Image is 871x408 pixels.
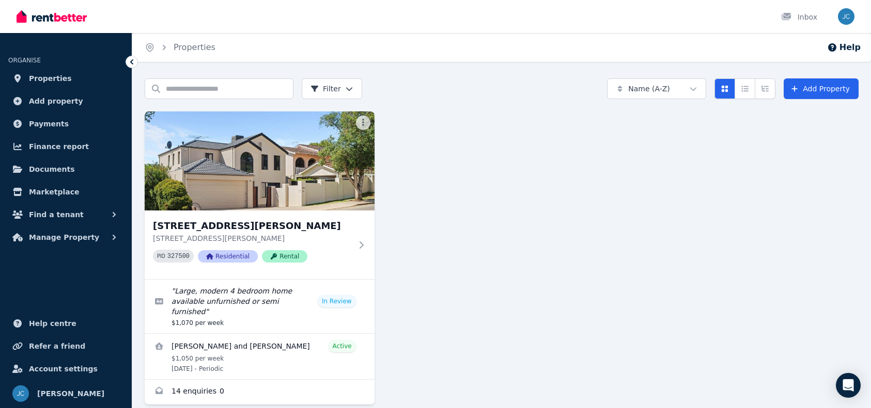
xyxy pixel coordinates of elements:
img: 154A Reynolds Road, Mount Pleasant [145,111,375,210]
span: Filter [310,84,341,94]
span: Account settings [29,363,98,375]
a: Refer a friend [8,336,123,356]
span: Name (A-Z) [628,84,670,94]
span: Help centre [29,317,76,330]
img: Jessica Crosthwaite [838,8,854,25]
span: Refer a friend [29,340,85,352]
span: Add property [29,95,83,107]
button: Find a tenant [8,204,123,225]
a: Documents [8,159,123,179]
a: Marketplace [8,182,123,202]
p: [STREET_ADDRESS][PERSON_NAME] [153,233,352,243]
button: Name (A-Z) [607,78,706,99]
h3: [STREET_ADDRESS][PERSON_NAME] [153,219,352,233]
div: Inbox [781,12,817,22]
button: Expanded list view [755,78,775,99]
span: Payments [29,118,69,130]
a: Enquiries for 154A Reynolds Road, Mount Pleasant [145,380,375,404]
span: Residential [198,250,258,263]
a: Account settings [8,358,123,379]
small: PID [157,253,165,259]
button: More options [356,116,370,130]
span: Documents [29,163,75,175]
img: RentBetter [17,9,87,24]
span: Marketplace [29,186,79,198]
a: 154A Reynolds Road, Mount Pleasant[STREET_ADDRESS][PERSON_NAME][STREET_ADDRESS][PERSON_NAME]PID 3... [145,111,375,279]
span: Manage Property [29,231,99,243]
a: Properties [8,68,123,89]
button: Compact list view [735,78,755,99]
span: [PERSON_NAME] [37,387,104,400]
a: Add property [8,91,123,111]
img: Jessica Crosthwaite [12,385,29,402]
a: View details for Bernardo Marson and Isabele Iser Marson [145,334,375,379]
span: Properties [29,72,72,85]
a: Properties [174,42,215,52]
code: 327500 [167,253,190,260]
button: Filter [302,78,362,99]
span: ORGANISE [8,57,41,64]
div: Open Intercom Messenger [836,373,861,398]
span: Find a tenant [29,208,84,221]
a: Finance report [8,136,123,157]
a: Edit listing: Large, modern 4 bedroom home available unfurnished or semi furnished [145,280,375,333]
a: Add Property [784,78,859,99]
span: Rental [262,250,307,263]
a: Payments [8,113,123,134]
a: Help centre [8,313,123,334]
nav: Breadcrumb [132,33,228,62]
span: Finance report [29,140,89,153]
button: Help [827,41,861,54]
button: Card view [714,78,735,99]
button: Manage Property [8,227,123,248]
div: View options [714,78,775,99]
